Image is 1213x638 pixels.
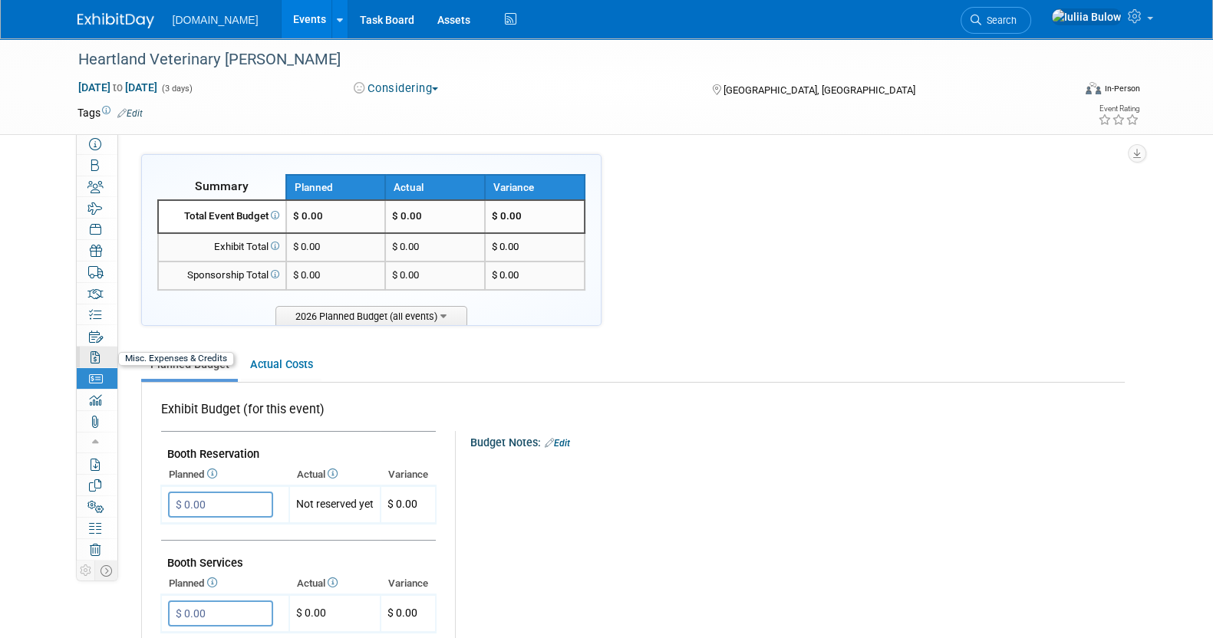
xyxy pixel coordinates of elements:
[387,607,417,619] span: $ 0.00
[289,573,381,594] th: Actual
[492,241,519,252] span: $ 0.00
[981,15,1017,26] span: Search
[94,561,117,580] td: Toggle Event Tabs
[381,464,436,485] th: Variance
[485,175,585,200] th: Variance
[165,268,279,283] div: Sponsorship Total
[77,13,154,28] img: ExhibitDay
[165,240,279,255] div: Exhibit Total
[161,464,289,485] th: Planned
[385,261,485,290] td: $ 0.00
[381,573,436,594] th: Variance
[165,209,279,224] div: Total Event Budget
[77,81,158,94] span: [DATE] [DATE]
[545,438,570,449] a: Edit
[961,7,1031,34] a: Search
[110,81,125,94] span: to
[173,14,259,26] span: [DOMAIN_NAME]
[492,269,519,281] span: $ 0.00
[195,179,249,193] span: Summary
[117,108,143,119] a: Edit
[289,464,381,485] th: Actual
[348,81,444,97] button: Considering
[161,573,289,594] th: Planned
[289,595,381,633] td: $ 0.00
[470,431,1122,451] div: Budget Notes:
[161,401,430,426] div: Exhibit Budget (for this event)
[77,561,95,580] td: Personalize Event Tab Strip
[385,233,485,261] td: $ 0.00
[286,175,386,200] th: Planned
[241,350,321,379] a: Actual Costs
[982,80,1140,103] div: Event Format
[385,200,485,233] td: $ 0.00
[275,306,467,325] span: 2026 Planned Budget (all events)
[293,269,320,281] span: $ 0.00
[160,84,193,94] span: (3 days)
[385,175,485,200] th: Actual
[1086,82,1101,94] img: Format-Inperson.png
[141,350,238,379] a: Planned Budget
[1097,105,1139,113] div: Event Rating
[1103,83,1139,94] div: In-Person
[161,541,436,574] td: Booth Services
[293,241,320,252] span: $ 0.00
[387,498,417,510] span: $ 0.00
[724,84,915,96] span: [GEOGRAPHIC_DATA], [GEOGRAPHIC_DATA]
[293,210,323,222] span: $ 0.00
[289,486,381,524] td: Not reserved yet
[492,210,522,222] span: $ 0.00
[161,432,436,465] td: Booth Reservation
[1051,8,1122,25] img: Iuliia Bulow
[77,105,143,120] td: Tags
[73,46,1050,74] div: Heartland Veterinary [PERSON_NAME]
